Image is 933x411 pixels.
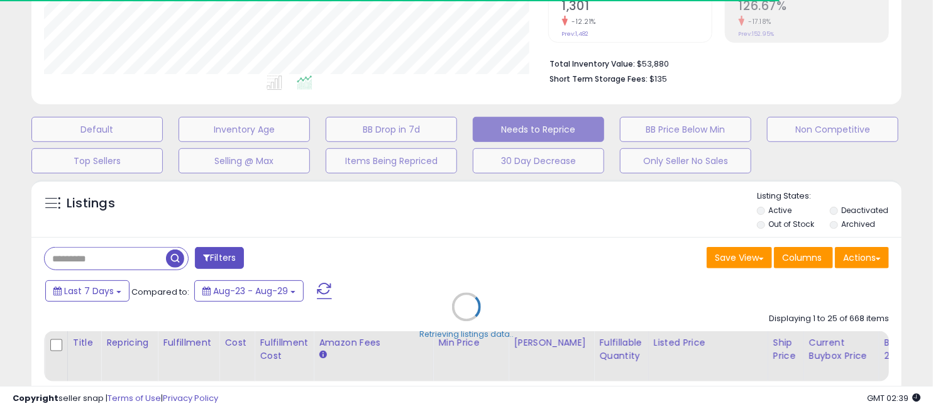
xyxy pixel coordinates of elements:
button: Default [31,117,163,142]
button: Selling @ Max [179,148,310,173]
button: BB Price Below Min [620,117,751,142]
strong: Copyright [13,392,58,404]
div: seller snap | | [13,393,218,405]
b: Total Inventory Value: [550,58,636,69]
button: Inventory Age [179,117,310,142]
button: Only Seller No Sales [620,148,751,173]
b: Short Term Storage Fees: [550,74,648,84]
button: Needs to Reprice [473,117,604,142]
small: -12.21% [568,17,597,26]
li: $53,880 [550,55,880,70]
button: Items Being Repriced [326,148,457,173]
small: Prev: 1,482 [562,30,589,38]
button: Top Sellers [31,148,163,173]
small: -17.18% [744,17,772,26]
button: Non Competitive [767,117,898,142]
small: Prev: 152.95% [739,30,775,38]
button: 30 Day Decrease [473,148,604,173]
button: BB Drop in 7d [326,117,457,142]
span: $135 [650,73,668,85]
div: Retrieving listings data.. [419,329,514,340]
